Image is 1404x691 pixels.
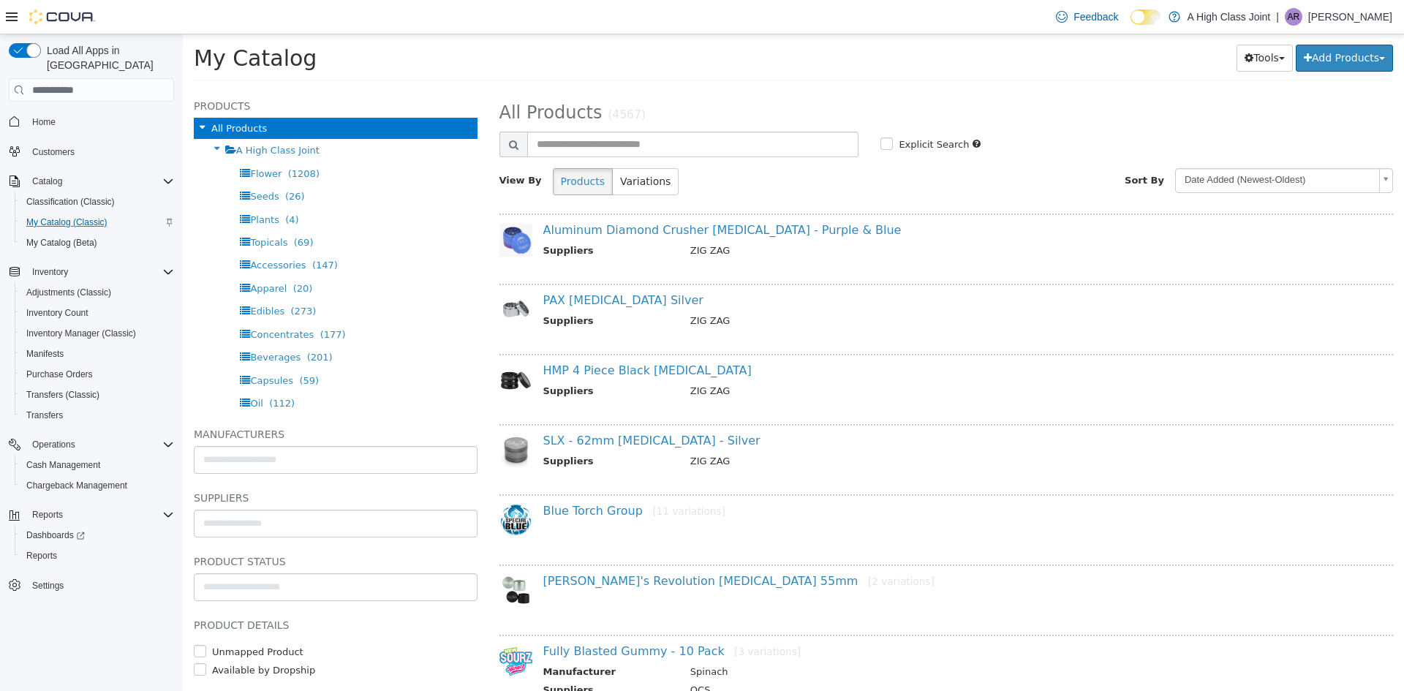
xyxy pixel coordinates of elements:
[26,576,174,594] span: Settings
[20,284,174,301] span: Adjustments (Classic)
[20,547,63,564] a: Reports
[20,193,121,211] a: Classification (Classic)
[26,216,107,228] span: My Catalog (Classic)
[15,192,180,212] button: Classification (Classic)
[317,260,350,289] img: 150
[32,146,75,158] span: Customers
[3,110,180,132] button: Home
[20,386,105,404] a: Transfers (Classic)
[26,550,57,562] span: Reports
[67,271,102,282] span: Edibles
[26,369,93,380] span: Purchase Orders
[497,649,1178,667] td: OCS
[317,330,350,360] img: 150
[361,259,521,273] a: PAX [MEDICAL_DATA] Silver
[1131,10,1161,25] input: Dark Mode
[3,141,180,162] button: Customers
[102,156,122,167] span: (26)
[361,399,578,413] a: SLX - 62mm [MEDICAL_DATA] - Silver
[105,134,137,145] span: (1208)
[110,249,130,260] span: (20)
[3,505,180,525] button: Reports
[20,304,174,322] span: Inventory Count
[3,171,180,192] button: Catalog
[20,526,174,544] span: Dashboards
[429,134,496,161] button: Variations
[67,317,118,328] span: Beverages
[497,209,1178,227] td: ZIG ZAG
[20,214,174,231] span: My Catalog (Classic)
[67,295,131,306] span: Concentrates
[317,189,350,222] img: 150
[1288,8,1300,26] span: AR
[15,364,180,385] button: Purchase Orders
[1113,10,1210,37] button: Add Products
[20,386,174,404] span: Transfers (Classic)
[53,110,137,121] span: A High Class Joint
[1285,8,1302,26] div: Alexa Rushton
[32,266,68,278] span: Inventory
[361,630,497,649] th: Manufacturer
[67,341,110,352] span: Capsules
[116,341,136,352] span: (59)
[137,295,163,306] span: (177)
[26,577,69,594] a: Settings
[11,391,295,409] h5: Manufacturers
[32,580,64,592] span: Settings
[11,63,295,80] h5: Products
[20,366,99,383] a: Purchase Orders
[992,134,1210,159] a: Date Added (Newest-Oldest)
[20,526,91,544] a: Dashboards
[1276,8,1279,26] p: |
[26,348,64,360] span: Manifests
[67,363,80,374] span: Oil
[26,328,136,339] span: Inventory Manager (Classic)
[370,134,430,161] button: Products
[11,518,295,536] h5: Product Status
[317,470,350,501] img: 150
[497,420,1178,438] td: ZIG ZAG
[15,385,180,405] button: Transfers (Classic)
[26,143,80,161] a: Customers
[26,611,121,625] label: Unmapped Product
[26,459,100,471] span: Cash Management
[20,304,94,322] a: Inventory Count
[317,68,420,88] span: All Products
[20,456,174,474] span: Cash Management
[26,287,111,298] span: Adjustments (Classic)
[551,611,618,623] small: [3 variations]
[497,350,1178,368] td: ZIG ZAG
[317,140,359,151] span: View By
[15,344,180,364] button: Manifests
[1188,8,1271,26] p: A High Class Joint
[67,203,105,214] span: Topicals
[32,509,63,521] span: Reports
[20,325,174,342] span: Inventory Manager (Classic)
[67,156,96,167] span: Seeds
[15,405,180,426] button: Transfers
[20,234,174,252] span: My Catalog (Beta)
[20,366,174,383] span: Purchase Orders
[1073,10,1118,24] span: Feedback
[32,439,75,450] span: Operations
[317,400,350,433] img: 150
[32,116,56,128] span: Home
[1131,25,1131,26] span: Dark Mode
[26,173,68,190] button: Catalog
[20,477,174,494] span: Chargeback Management
[361,420,497,438] th: Suppliers
[15,525,180,545] a: Dashboards
[26,480,127,491] span: Chargeback Management
[67,225,123,236] span: Accessories
[29,88,84,99] span: All Products
[20,456,106,474] a: Cash Management
[425,74,463,87] small: (4567)
[993,135,1190,157] span: Date Added (Newest-Oldest)
[67,249,104,260] span: Apparel
[26,173,174,190] span: Catalog
[26,112,174,130] span: Home
[26,436,174,453] span: Operations
[29,10,95,24] img: Cova
[26,506,69,524] button: Reports
[15,233,180,253] button: My Catalog (Beta)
